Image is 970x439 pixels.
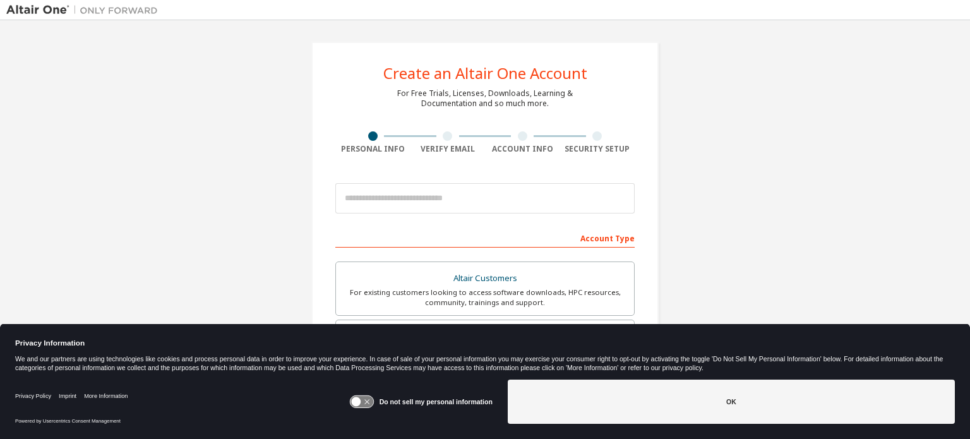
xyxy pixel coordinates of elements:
[397,88,573,109] div: For Free Trials, Licenses, Downloads, Learning & Documentation and so much more.
[335,227,635,248] div: Account Type
[344,287,626,308] div: For existing customers looking to access software downloads, HPC resources, community, trainings ...
[335,144,410,154] div: Personal Info
[6,4,164,16] img: Altair One
[410,144,486,154] div: Verify Email
[344,270,626,287] div: Altair Customers
[560,144,635,154] div: Security Setup
[485,144,560,154] div: Account Info
[383,66,587,81] div: Create an Altair One Account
